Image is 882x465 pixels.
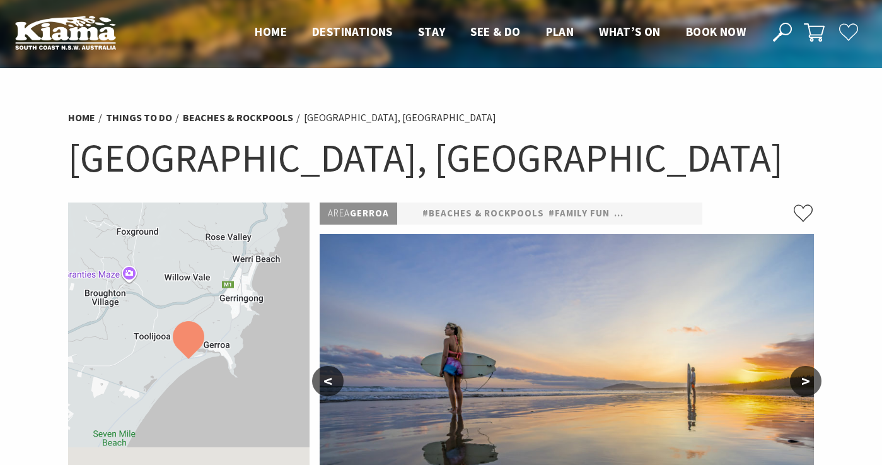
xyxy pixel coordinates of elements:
span: Home [255,24,287,39]
a: Beaches & Rockpools [183,111,293,124]
span: Area [328,207,350,219]
a: #Natural Attractions [614,206,737,221]
nav: Main Menu [242,22,758,43]
span: See & Do [470,24,520,39]
span: Book now [686,24,746,39]
a: Home [68,111,95,124]
span: Stay [418,24,446,39]
h1: [GEOGRAPHIC_DATA], [GEOGRAPHIC_DATA] [68,132,815,184]
button: > [790,366,821,396]
li: [GEOGRAPHIC_DATA], [GEOGRAPHIC_DATA] [304,110,496,126]
a: Things To Do [106,111,172,124]
span: Plan [546,24,574,39]
a: #Family Fun [548,206,610,221]
a: #Beaches & Rockpools [422,206,544,221]
img: Kiama Logo [15,15,116,50]
span: What’s On [599,24,661,39]
p: Gerroa [320,203,397,225]
span: Destinations [312,24,393,39]
button: < [312,366,344,396]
